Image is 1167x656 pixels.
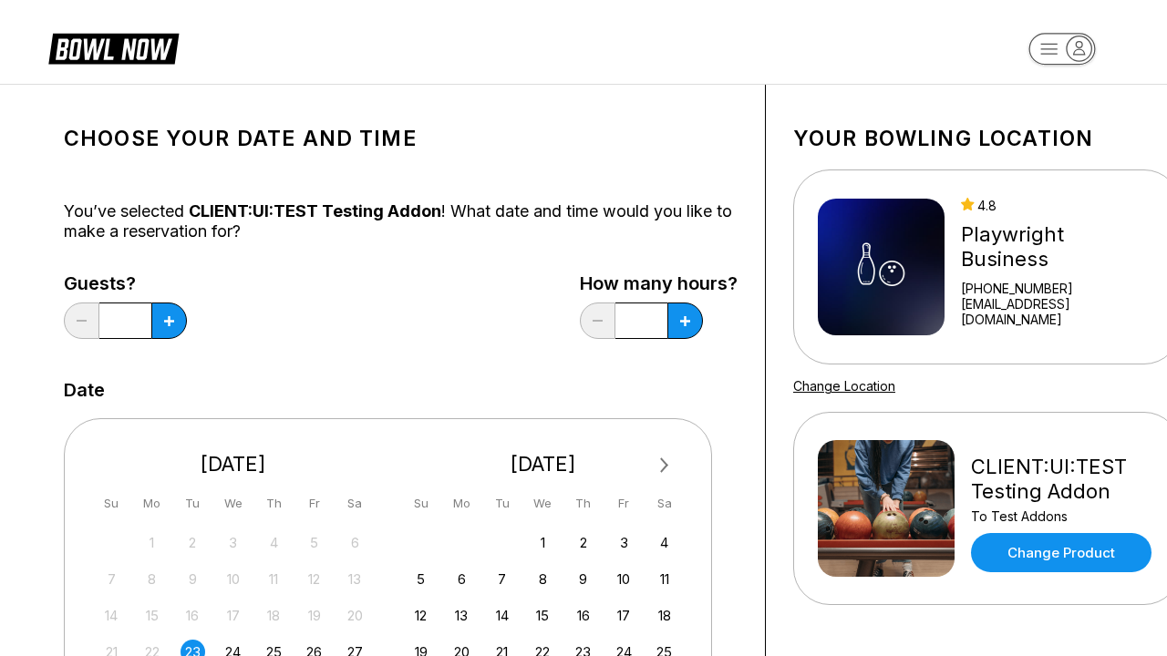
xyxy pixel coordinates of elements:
a: [EMAIL_ADDRESS][DOMAIN_NAME] [961,296,1156,327]
div: Choose Sunday, October 5th, 2025 [408,567,433,591]
div: Choose Friday, October 17th, 2025 [612,603,636,628]
div: Choose Thursday, October 2nd, 2025 [571,530,595,555]
div: Not available Friday, September 5th, 2025 [302,530,326,555]
div: Choose Tuesday, October 14th, 2025 [490,603,514,628]
div: Not available Saturday, September 6th, 2025 [343,530,367,555]
div: Not available Thursday, September 18th, 2025 [262,603,286,628]
div: Choose Tuesday, October 7th, 2025 [490,567,514,591]
div: Choose Monday, October 13th, 2025 [449,603,474,628]
div: Not available Thursday, September 11th, 2025 [262,567,286,591]
h1: Choose your Date and time [64,126,738,151]
div: Not available Wednesday, September 3rd, 2025 [221,530,245,555]
a: Change Location [793,378,895,394]
div: Not available Sunday, September 14th, 2025 [99,603,124,628]
div: We [531,491,555,516]
div: Not available Tuesday, September 9th, 2025 [181,567,205,591]
div: Not available Saturday, September 20th, 2025 [343,603,367,628]
div: Choose Friday, October 3rd, 2025 [612,530,636,555]
div: Not available Friday, September 12th, 2025 [302,567,326,591]
div: Tu [490,491,514,516]
div: Th [262,491,286,516]
div: Not available Sunday, September 7th, 2025 [99,567,124,591]
div: Sa [343,491,367,516]
div: We [221,491,245,516]
div: Choose Friday, October 10th, 2025 [612,567,636,591]
span: CLIENT:UI:TEST Testing Addon [189,201,441,220]
div: Su [99,491,124,516]
div: Playwright Business [961,222,1156,272]
div: Choose Saturday, October 18th, 2025 [652,603,676,628]
button: Next Month [650,451,679,480]
div: Choose Thursday, October 9th, 2025 [571,567,595,591]
div: Fr [612,491,636,516]
div: Not available Wednesday, September 17th, 2025 [221,603,245,628]
div: Not available Monday, September 15th, 2025 [139,603,164,628]
label: How many hours? [580,273,738,293]
div: You’ve selected ! What date and time would you like to make a reservation for? [64,201,738,241]
div: [PHONE_NUMBER] [961,281,1156,296]
div: Choose Saturday, October 11th, 2025 [652,567,676,591]
div: Su [408,491,433,516]
div: Choose Wednesday, October 8th, 2025 [531,567,555,591]
div: Not available Tuesday, September 2nd, 2025 [181,530,205,555]
div: Choose Wednesday, October 15th, 2025 [531,603,555,628]
div: Choose Wednesday, October 1st, 2025 [531,530,555,555]
div: Mo [449,491,474,516]
div: [DATE] [92,452,375,477]
div: Not available Tuesday, September 16th, 2025 [181,603,205,628]
img: Playwright Business [818,199,945,335]
div: Tu [181,491,205,516]
div: CLIENT:UI:TEST Testing Addon [971,455,1156,504]
div: Sa [652,491,676,516]
div: 4.8 [961,198,1156,213]
div: Choose Sunday, October 12th, 2025 [408,603,433,628]
div: Mo [139,491,164,516]
div: Th [571,491,595,516]
img: CLIENT:UI:TEST Testing Addon [818,440,955,577]
div: Not available Friday, September 19th, 2025 [302,603,326,628]
a: Change Product [971,533,1152,572]
label: Date [64,380,105,400]
div: [DATE] [402,452,685,477]
div: Choose Saturday, October 4th, 2025 [652,530,676,555]
div: Not available Monday, September 1st, 2025 [139,530,164,555]
div: Not available Wednesday, September 10th, 2025 [221,567,245,591]
div: Choose Monday, October 6th, 2025 [449,567,474,591]
div: To Test Addons [971,508,1156,524]
div: Not available Thursday, September 4th, 2025 [262,530,286,555]
label: Guests? [64,273,187,293]
div: Not available Saturday, September 13th, 2025 [343,567,367,591]
div: Not available Monday, September 8th, 2025 [139,567,164,591]
div: Fr [302,491,326,516]
div: Choose Thursday, October 16th, 2025 [571,603,595,628]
